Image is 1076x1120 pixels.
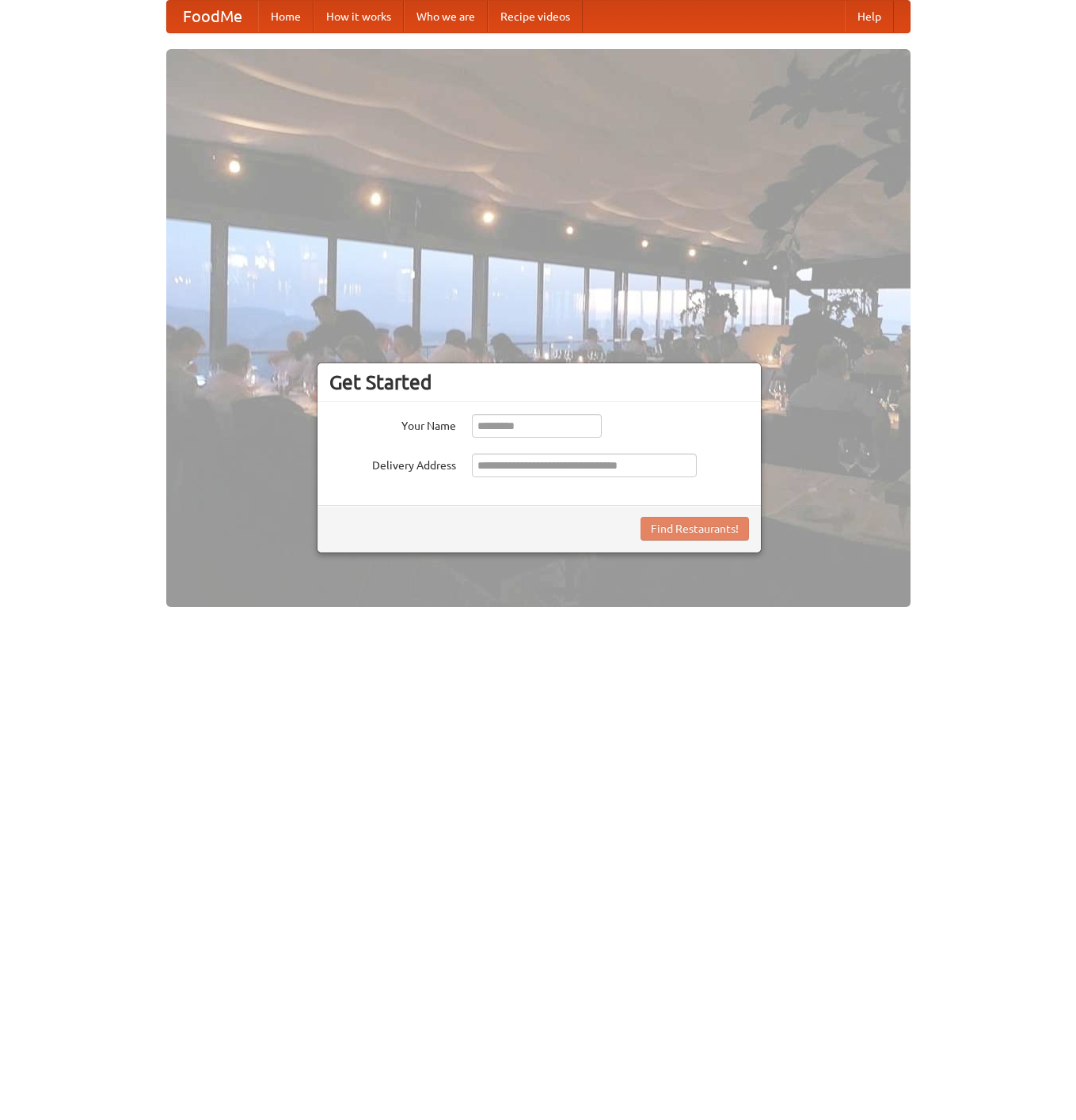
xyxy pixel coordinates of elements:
[329,414,456,434] label: Your Name
[314,1,404,32] a: How it works
[404,1,488,32] a: Who we are
[258,1,314,32] a: Home
[488,1,583,32] a: Recipe videos
[329,454,456,473] label: Delivery Address
[845,1,894,32] a: Help
[641,517,749,541] button: Find Restaurants!
[329,370,749,394] h3: Get Started
[167,1,258,32] a: FoodMe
